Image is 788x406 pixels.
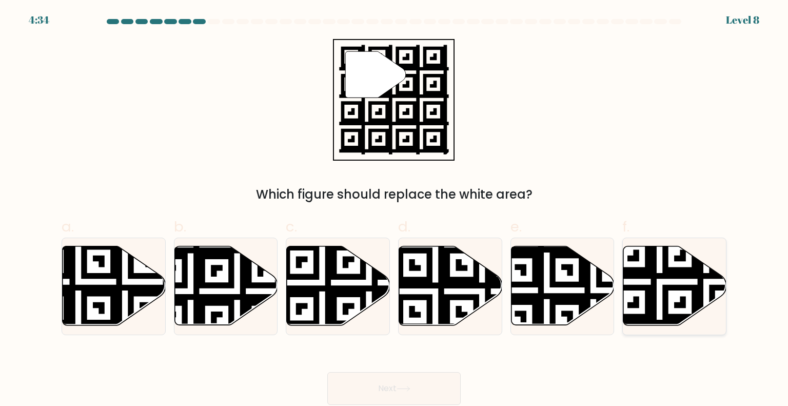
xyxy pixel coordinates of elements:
div: 4:34 [29,12,49,28]
span: f. [622,217,629,237]
g: " [346,51,406,98]
span: c. [286,217,297,237]
span: b. [174,217,186,237]
span: a. [62,217,74,237]
button: Next [327,372,461,405]
div: Which figure should replace the white area? [68,185,720,204]
span: e. [510,217,522,237]
span: d. [398,217,410,237]
div: Level 8 [726,12,759,28]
